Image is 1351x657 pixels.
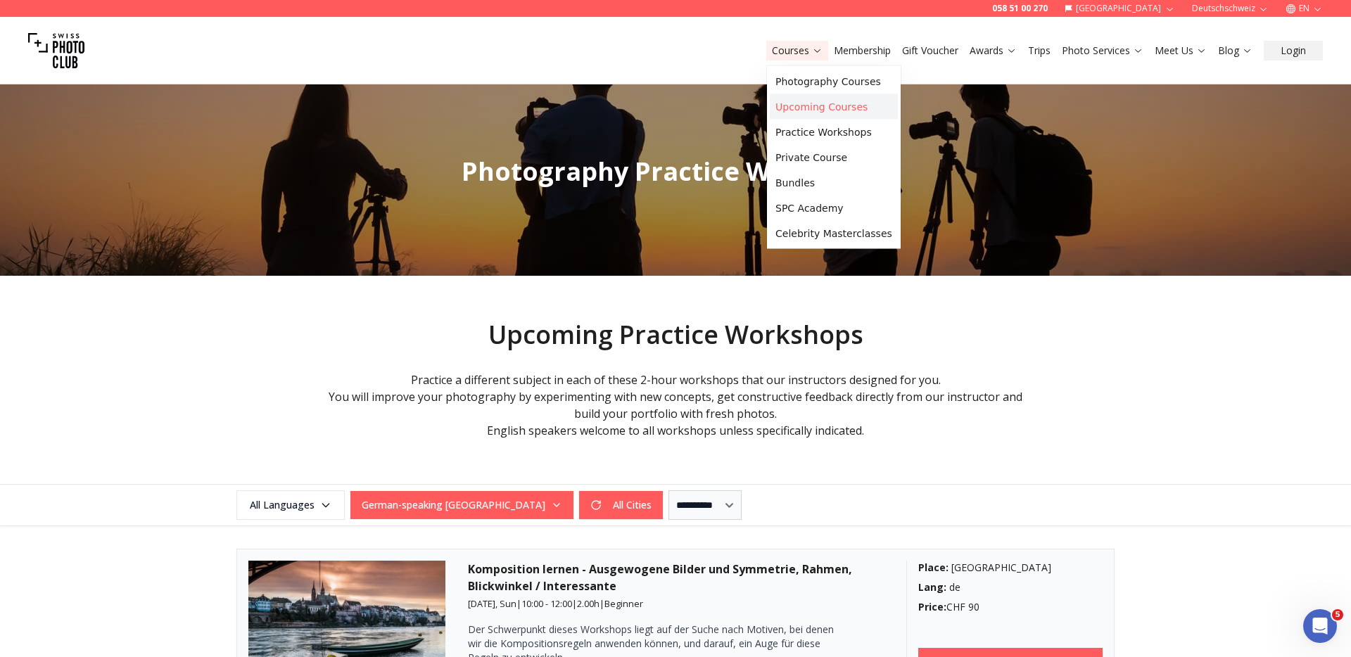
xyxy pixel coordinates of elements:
[239,492,343,518] span: All Languages
[918,600,1103,614] div: CHF
[770,170,898,196] a: Bundles
[1264,41,1323,60] button: Login
[834,44,891,58] a: Membership
[468,561,884,594] h3: Komposition lernen - Ausgewogene Bilder und Symmetrie, Rahmen, Blickwinkel / Interessante
[326,371,1025,439] div: Practice a different subject in each of these 2-hour workshops that our instructors designed for ...
[992,3,1048,14] a: 058 51 00 270
[462,154,889,189] span: Photography Practice Workshops
[766,41,828,60] button: Courses
[1332,609,1343,620] span: 5
[604,597,643,610] span: Beginner
[918,561,949,574] b: Place :
[918,580,946,594] b: Lang :
[1149,41,1212,60] button: Meet Us
[468,597,516,610] span: [DATE], Sun
[970,44,1017,58] a: Awards
[1303,609,1337,643] iframe: Intercom live chat
[770,69,898,94] a: Photography Courses
[1028,44,1051,58] a: Trips
[770,145,898,170] a: Private Course
[968,600,979,613] span: 90
[1062,44,1143,58] a: Photo Services
[770,196,898,221] a: SPC Academy
[577,597,600,610] span: 2.00 h
[964,41,1022,60] button: Awards
[521,597,572,610] span: 10:00 - 12:00
[1056,41,1149,60] button: Photo Services
[918,561,1103,575] div: [GEOGRAPHIC_DATA]
[28,23,84,79] img: Swiss photo club
[236,490,345,520] button: All Languages
[1022,41,1056,60] button: Trips
[350,491,573,519] button: German-speaking [GEOGRAPHIC_DATA]
[770,94,898,120] a: Upcoming Courses
[902,44,958,58] a: Gift Voucher
[896,41,964,60] button: Gift Voucher
[326,321,1025,349] h2: Upcoming Practice Workshops
[770,221,898,246] a: Celebrity Masterclasses
[770,120,898,145] a: Practice Workshops
[918,580,1103,594] div: de
[1218,44,1252,58] a: Blog
[1155,44,1207,58] a: Meet Us
[579,491,663,519] button: All Cities
[772,44,823,58] a: Courses
[918,600,946,613] b: Price :
[828,41,896,60] button: Membership
[1212,41,1258,60] button: Blog
[468,597,643,610] small: | | |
